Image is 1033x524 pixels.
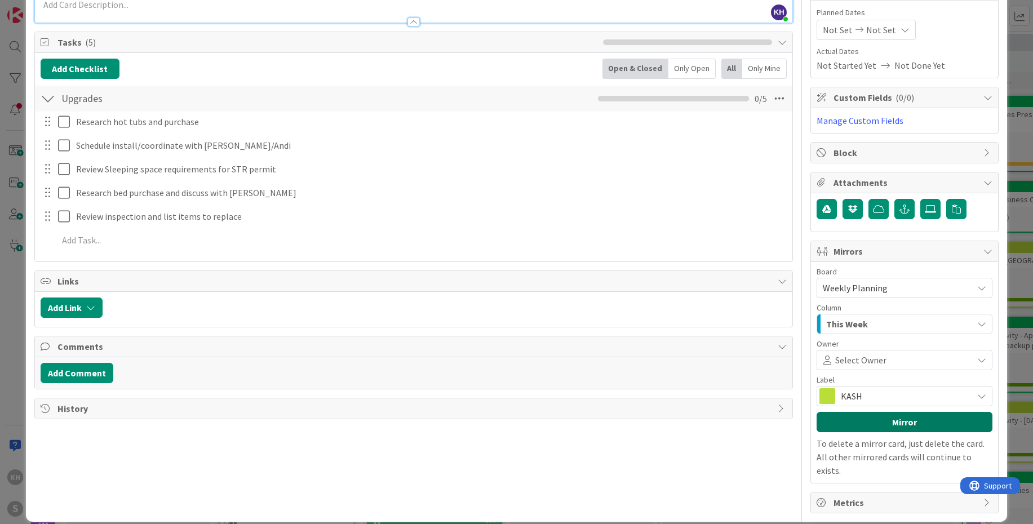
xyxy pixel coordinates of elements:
div: Open & Closed [602,59,668,79]
p: Review Sleeping space requirements for STR permit [76,163,784,176]
span: Attachments [834,176,978,189]
div: Only Open [668,59,716,79]
span: Mirrors [834,245,978,258]
span: KASH [841,388,967,404]
button: This Week [817,314,992,334]
div: Only Mine [742,59,787,79]
span: Tasks [57,35,597,49]
button: Add Checklist [41,59,119,79]
span: History [57,402,772,415]
span: ( 0/0 ) [895,92,914,103]
p: Schedule install/coordinate with [PERSON_NAME]/Andi [76,139,784,152]
span: ( 5 ) [85,37,96,48]
input: Add Checklist... [57,88,311,109]
span: Not Done Yet [894,59,945,72]
span: Not Set [866,23,896,37]
span: Planned Dates [817,7,992,19]
button: Add Comment [41,363,113,383]
button: Mirror [817,412,992,432]
a: Manage Custom Fields [817,115,903,126]
span: Block [834,146,978,159]
p: To delete a mirror card, just delete the card. All other mirrored cards will continue to exists. [817,437,992,477]
span: Label [817,376,835,384]
span: Column [817,304,841,312]
span: Links [57,274,772,288]
span: KH [771,5,787,20]
span: Select Owner [835,353,886,367]
span: Owner [817,340,839,348]
span: This Week [826,317,868,331]
span: Weekly Planning [823,282,888,294]
span: 0 / 5 [755,92,767,105]
span: Not Set [823,23,853,37]
span: Support [24,2,51,15]
p: Review inspection and list items to replace [76,210,784,223]
div: All [721,59,742,79]
button: Add Link [41,297,103,318]
span: Actual Dates [817,46,992,57]
span: Custom Fields [834,91,978,104]
p: Research hot tubs and purchase [76,116,784,128]
span: Metrics [834,496,978,509]
span: Board [817,268,837,276]
span: Not Started Yet [817,59,876,72]
p: Research bed purchase and discuss with [PERSON_NAME] [76,186,784,199]
span: Comments [57,340,772,353]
